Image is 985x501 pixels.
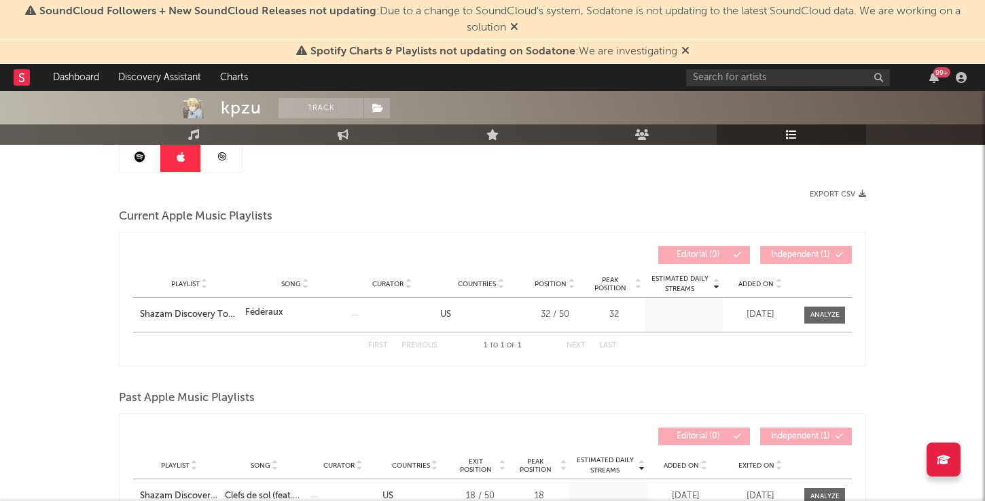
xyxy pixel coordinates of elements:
span: Current Apple Music Playlists [119,209,272,225]
button: Independent(1) [760,246,852,264]
button: 99+ [929,72,939,83]
button: Export CSV [810,190,866,198]
a: US [440,310,451,319]
button: First [368,342,388,349]
span: Exited On [738,462,774,470]
span: to [490,343,498,349]
span: Peak Position [587,276,633,292]
span: Countries [392,462,430,470]
span: Editorial ( 0 ) [667,251,730,259]
span: Exit Position [454,457,497,474]
a: Dashboard [43,64,109,91]
input: Search for artists [686,69,890,86]
div: [DATE] [726,308,794,322]
div: 99 + [933,67,950,77]
span: Peak Position [512,457,558,474]
span: Playlist [171,280,200,288]
button: Editorial(0) [658,428,750,445]
button: Previous [401,342,437,349]
span: Estimated Daily Streams [648,274,711,294]
span: Dismiss [510,22,518,33]
a: Charts [211,64,257,91]
button: Editorial(0) [658,246,750,264]
button: Last [599,342,617,349]
button: Track [279,98,363,118]
span: Position [535,280,567,288]
span: Playlist [161,462,190,470]
span: Spotify Charts & Playlists not updating on Sodatone [310,46,575,57]
div: 32 [587,308,641,322]
div: 32 / 50 [529,308,580,322]
span: Song [251,462,270,470]
button: Independent(1) [760,428,852,445]
span: Independent ( 1 ) [769,432,831,440]
a: Shazam Discovery Top 50 [140,308,238,322]
span: Past Apple Music Playlists [119,390,255,407]
span: Curator [372,280,404,288]
span: : Due to a change to SoundCloud's system, Sodatone is not updating to the latest SoundCloud data.... [39,6,961,33]
span: Dismiss [681,46,689,57]
a: US [382,491,393,500]
span: Editorial ( 0 ) [667,432,730,440]
span: Curator [323,462,355,470]
div: Fédéraux [245,306,283,319]
span: Added On [738,280,774,288]
div: 1 1 1 [465,338,539,354]
span: SoundCloud Followers + New SoundCloud Releases not updating [39,6,376,17]
span: : We are investigating [310,46,677,57]
span: of [507,343,515,349]
span: Song [281,280,301,288]
span: Independent ( 1 ) [769,251,831,259]
span: Added On [664,462,699,470]
span: Countries [458,280,496,288]
div: kpzu [221,98,262,118]
span: Estimated Daily Streams [573,455,637,476]
a: Discovery Assistant [109,64,211,91]
button: Next [567,342,586,349]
